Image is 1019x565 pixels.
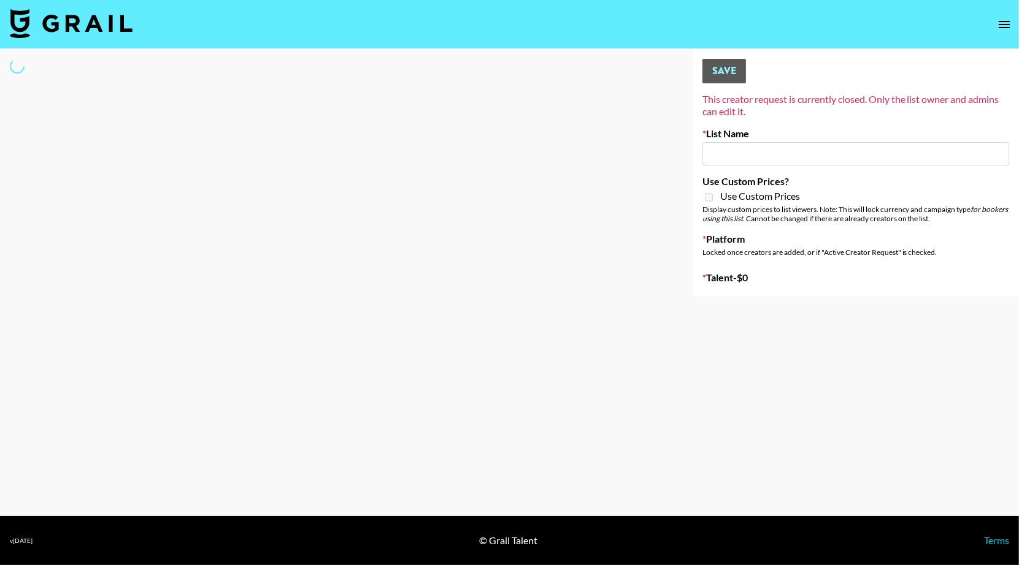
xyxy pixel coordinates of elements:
a: Terms [984,534,1009,546]
button: Save [702,59,746,83]
button: open drawer [992,12,1017,37]
div: Locked once creators are added, or if "Active Creator Request" is checked. [702,248,1009,257]
label: Talent - $ 0 [702,271,1009,284]
div: © Grail Talent [479,534,537,547]
label: Platform [702,233,1009,245]
div: This creator request is currently closed. Only the list owner and admins can edit it. [702,93,1009,118]
em: for bookers using this list [702,205,1009,223]
img: Grail Talent [10,9,133,38]
div: v [DATE] [10,537,33,545]
label: Use Custom Prices? [702,175,1009,188]
span: Use Custom Prices [720,190,800,202]
div: Display custom prices to list viewers. Note: This will lock currency and campaign type . Cannot b... [702,205,1009,223]
label: List Name [702,127,1009,140]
